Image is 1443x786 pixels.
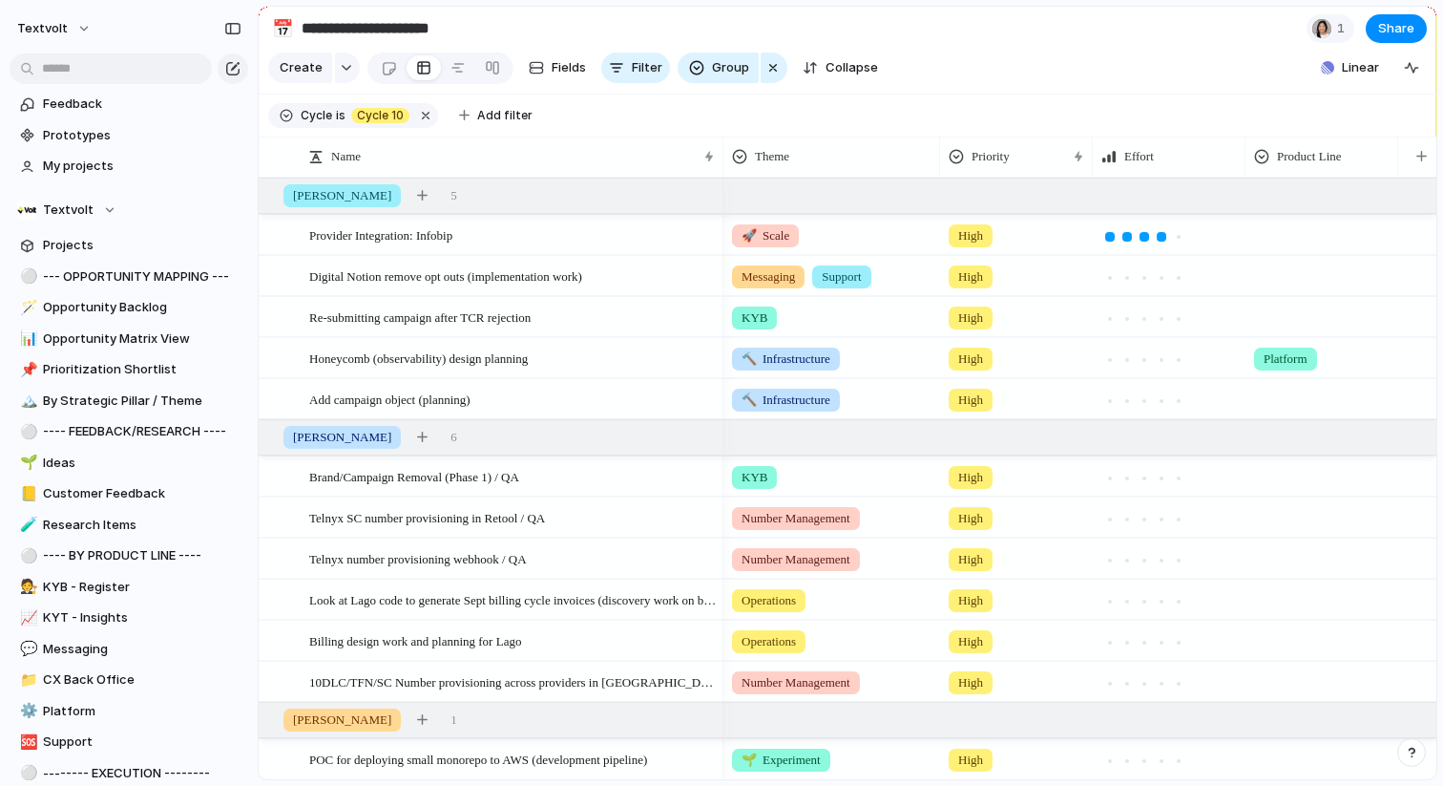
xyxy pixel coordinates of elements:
[309,547,527,569] span: Telnyx number provisioning webhook / QA
[958,308,983,328] span: High
[10,449,248,478] a: 🌱Ideas
[10,417,248,446] a: ⚪---- FEEDBACK/RESEARCH ----
[10,196,248,224] button: Textvolt
[309,388,471,410] span: Add campaign object (planning)
[958,673,983,692] span: High
[822,267,861,287] span: Support
[632,58,662,77] span: Filter
[20,297,33,319] div: 🪄
[958,350,983,369] span: High
[742,632,796,651] span: Operations
[20,421,33,443] div: ⚪
[742,228,757,243] span: 🚀
[742,350,830,369] span: Infrastructure
[10,542,248,570] a: ⚪---- BY PRODUCT LINE ----
[17,516,36,535] button: 🧪
[742,550,850,569] span: Number Management
[742,509,850,528] span: Number Management
[293,711,391,730] span: [PERSON_NAME]
[43,267,241,287] span: --- OPPORTUNITY MAPPING ---
[20,359,33,381] div: 📌
[10,152,248,181] a: My projects
[742,468,767,487] span: KYB
[43,201,94,220] span: Textvolt
[958,226,983,245] span: High
[477,107,533,124] span: Add filter
[43,126,241,145] span: Prototypes
[10,387,248,415] a: 🏔️By Strategic Pillar / Theme
[10,511,248,540] a: 🧪Research Items
[17,329,36,349] button: 📊
[742,753,757,767] span: 🌱
[331,147,361,166] span: Name
[20,638,33,660] div: 💬
[10,90,248,118] a: Feedback
[742,267,795,287] span: Messaging
[958,632,983,651] span: High
[601,53,670,83] button: Filter
[268,53,332,83] button: Create
[309,506,545,528] span: Telnyx SC number provisioning in Retool / QA
[43,298,241,317] span: Opportunity Backlog
[552,58,586,77] span: Fields
[10,573,248,602] a: 🧑‍⚖️KYB - Register
[43,329,241,349] span: Opportunity Matrix View
[17,19,68,38] span: textvolt
[20,390,33,412] div: 🏔️
[10,355,248,384] div: 📌Prioritization Shortlist
[10,121,248,150] a: Prototypes
[1277,147,1342,166] span: Product Line
[332,105,349,126] button: is
[309,306,531,328] span: Re-submitting campaign after TCR rejection
[20,607,33,629] div: 📈
[1124,147,1154,166] span: Effort
[958,468,983,487] span: High
[293,186,391,205] span: [PERSON_NAME]
[20,483,33,505] div: 📒
[450,186,457,205] span: 5
[43,640,241,659] span: Messaging
[17,578,36,597] button: 🧑‍⚖️
[678,53,759,83] button: Group
[755,147,789,166] span: Theme
[20,266,33,287] div: ⚪
[43,422,241,441] span: ---- FEEDBACK/RESEARCH ----
[10,293,248,322] a: 🪄Opportunity Backlog
[309,223,452,245] span: Provider Integration: Infobip
[20,328,33,350] div: 📊
[1264,350,1307,369] span: Platform
[17,360,36,379] button: 📌
[795,53,886,83] button: Collapse
[293,428,391,447] span: [PERSON_NAME]
[1378,19,1414,38] span: Share
[43,608,241,627] span: KYT - Insights
[43,546,241,565] span: ---- BY PRODUCT LINE ----
[301,107,332,124] span: Cycle
[309,347,528,369] span: Honeycomb (observability) design planning
[43,157,241,176] span: My projects
[43,392,241,411] span: By Strategic Pillar / Theme
[10,325,248,353] div: 📊Opportunity Matrix View
[958,267,983,287] span: High
[309,465,519,487] span: Brand/Campaign Removal (Phase 1) / QA
[448,102,544,129] button: Add filter
[742,393,757,407] span: 🔨
[10,479,248,508] div: 📒Customer Feedback
[742,226,789,245] span: Scale
[17,484,36,503] button: 📒
[742,391,830,410] span: Infrastructure
[309,588,717,610] span: Look at Lago code to generate Sept billing cycle invoices (discovery work on billing)
[347,105,413,126] button: Cycle 10
[357,107,404,124] span: Cycle 10
[958,591,983,610] span: High
[17,422,36,441] button: ⚪
[309,265,582,287] span: Digital Notion remove opt outs (implementation work)
[17,640,36,659] button: 💬
[742,673,850,692] span: Number Management
[267,13,298,44] button: 📅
